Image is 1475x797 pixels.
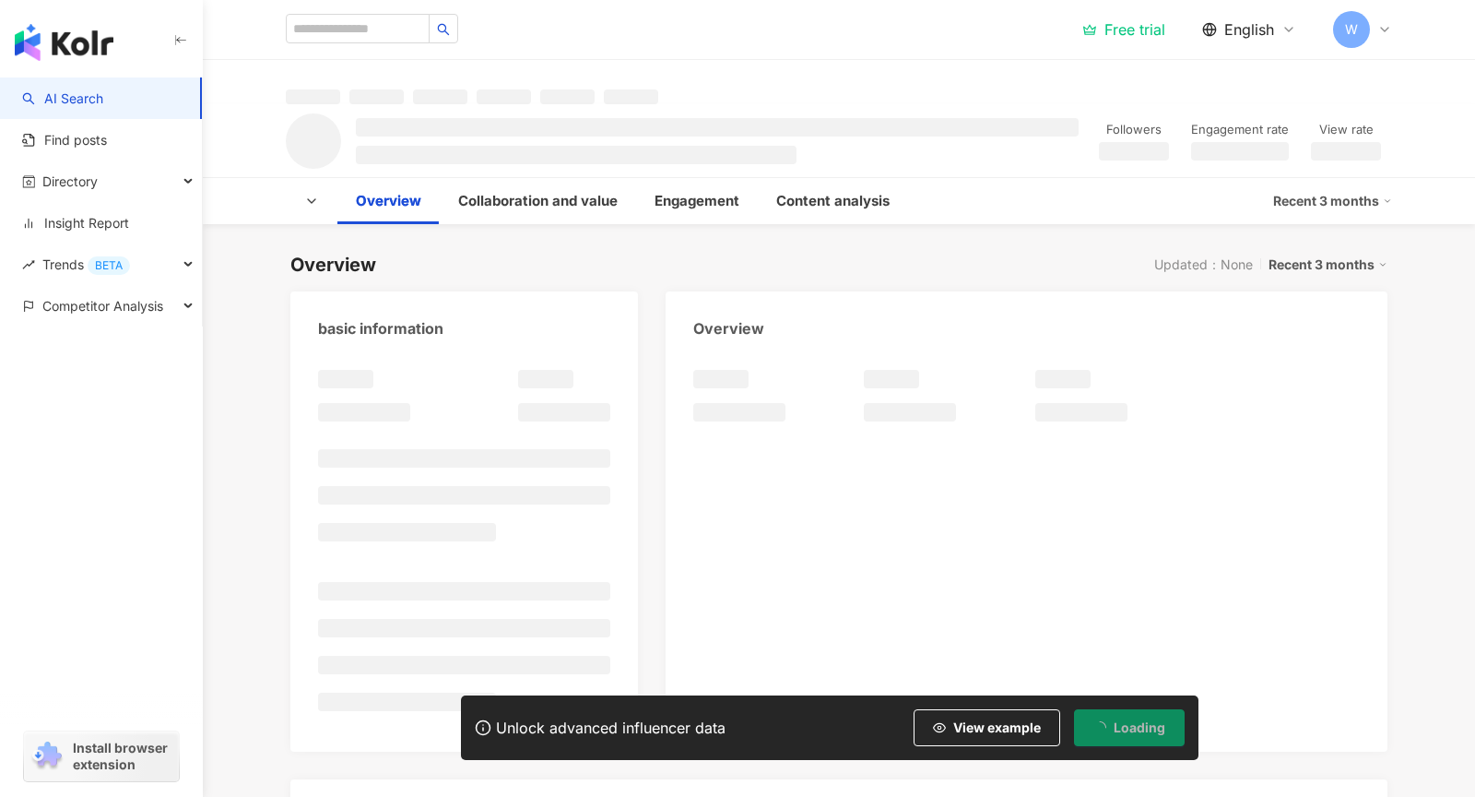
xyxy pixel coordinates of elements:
div: Content analysis [776,190,890,212]
button: View example [914,709,1060,746]
div: Followers [1099,121,1169,139]
span: Directory [42,161,98,202]
div: basic information [318,318,443,339]
button: Loading [1074,709,1185,746]
div: Engagement [655,190,739,212]
div: View rate [1311,121,1381,139]
img: chrome extension [29,742,65,771]
div: Recent 3 months [1268,253,1387,277]
span: loading [1092,720,1106,734]
div: BETA [88,256,130,275]
div: Overview [356,190,421,212]
div: Collaboration and value [458,190,618,212]
div: Overview [693,318,764,339]
span: Trends [42,244,130,285]
span: Loading [1114,720,1165,735]
div: Overview [290,252,376,278]
span: rise [22,258,35,271]
a: Insight Report [22,214,129,232]
span: search [437,23,450,36]
span: W [1345,19,1358,40]
a: searchAI Search [22,89,103,108]
span: English [1224,19,1274,40]
a: Find posts [22,131,107,149]
span: Competitor Analysis [42,285,163,327]
div: Updated：None [1154,257,1253,272]
a: chrome extensionInstall browser extension [24,732,179,781]
div: Recent 3 months [1273,186,1392,216]
img: logo [15,24,113,61]
div: Unlock advanced influencer data [496,719,726,737]
span: Install browser extension [73,740,173,773]
div: Engagement rate [1191,121,1289,139]
a: Free trial [1082,20,1165,39]
span: View example [953,720,1041,735]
